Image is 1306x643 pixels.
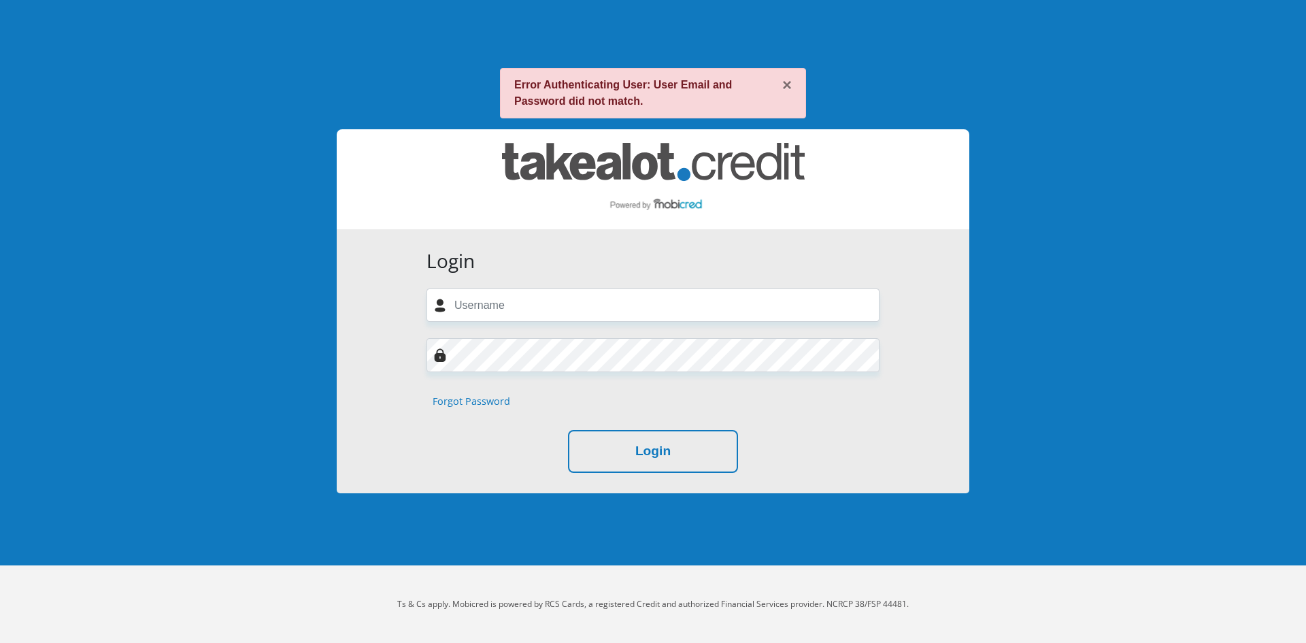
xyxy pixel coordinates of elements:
[275,598,1031,610] p: Ts & Cs apply. Mobicred is powered by RCS Cards, a registered Credit and authorized Financial Ser...
[433,394,510,409] a: Forgot Password
[502,143,805,216] img: takealot_credit logo
[568,430,738,473] button: Login
[433,348,447,362] img: Image
[782,77,792,93] button: ×
[426,250,880,273] h3: Login
[514,79,732,107] strong: Error Authenticating User: User Email and Password did not match.
[433,299,447,312] img: user-icon image
[426,288,880,322] input: Username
